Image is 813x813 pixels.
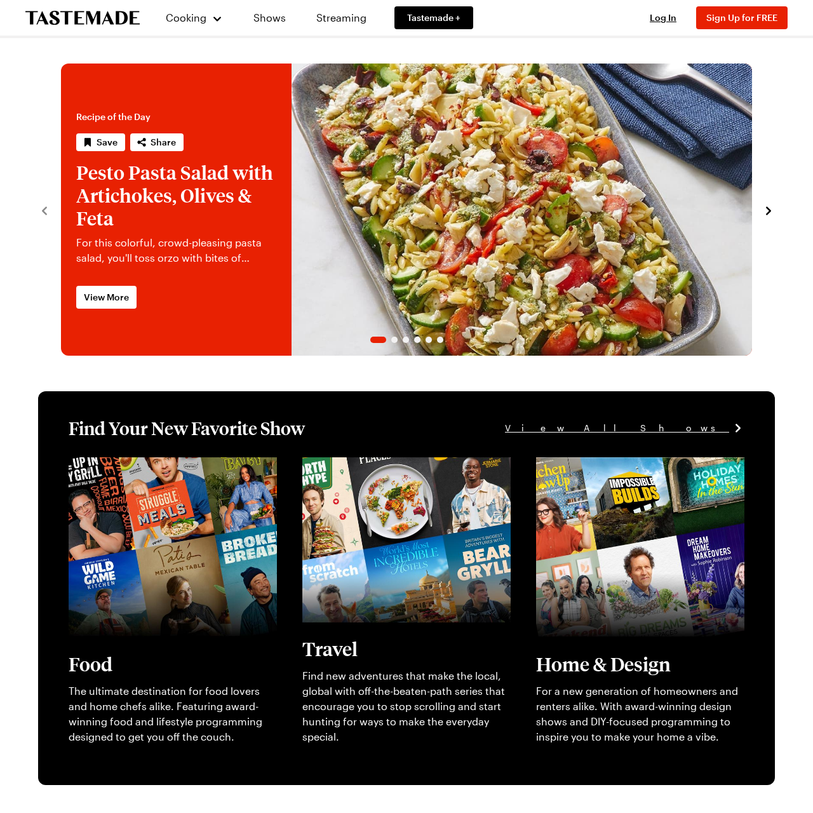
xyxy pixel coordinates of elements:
[650,12,676,23] span: Log In
[38,202,51,217] button: navigate to previous item
[165,3,223,33] button: Cooking
[69,459,242,471] a: View full content for [object Object]
[370,337,386,343] span: Go to slide 1
[61,64,752,356] div: 1 / 6
[84,291,129,304] span: View More
[69,417,305,440] h1: Find Your New Favorite Show
[638,11,689,24] button: Log In
[130,133,184,151] button: Share
[76,133,125,151] button: Save recipe
[25,11,140,25] a: To Tastemade Home Page
[426,337,432,343] span: Go to slide 5
[505,421,729,435] span: View All Shows
[403,337,409,343] span: Go to slide 3
[696,6,788,29] button: Sign Up for FREE
[76,286,137,309] a: View More
[97,136,118,149] span: Save
[302,459,476,471] a: View full content for [object Object]
[536,459,709,471] a: View full content for [object Object]
[706,12,777,23] span: Sign Up for FREE
[394,6,473,29] a: Tastemade +
[407,11,460,24] span: Tastemade +
[151,136,176,149] span: Share
[762,202,775,217] button: navigate to next item
[166,11,206,24] span: Cooking
[505,421,744,435] a: View All Shows
[414,337,420,343] span: Go to slide 4
[391,337,398,343] span: Go to slide 2
[437,337,443,343] span: Go to slide 6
